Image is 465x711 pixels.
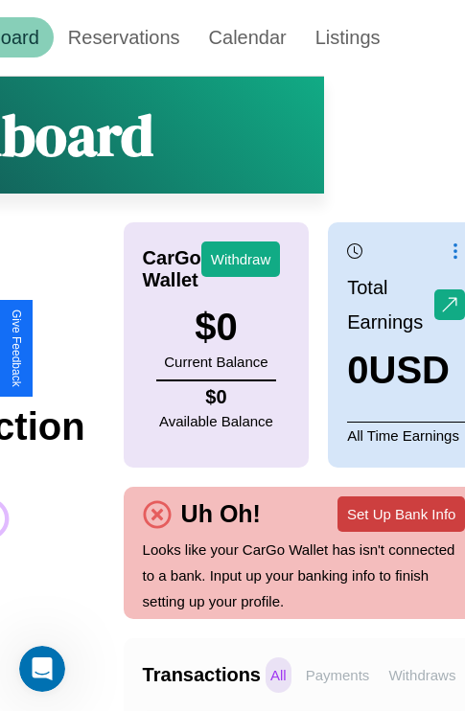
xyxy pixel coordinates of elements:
[347,349,465,392] h3: 0 USD
[159,386,273,408] h4: $ 0
[347,270,434,339] p: Total Earnings
[301,17,395,57] a: Listings
[143,664,261,686] h4: Transactions
[201,241,281,277] button: Withdraw
[10,310,23,387] div: Give Feedback
[164,306,267,349] h3: $ 0
[172,500,270,528] h4: Uh Oh!
[266,657,291,693] p: All
[384,657,460,693] p: Withdraws
[195,17,301,57] a: Calendar
[159,408,273,434] p: Available Balance
[164,349,267,375] p: Current Balance
[54,17,195,57] a: Reservations
[337,496,465,532] button: Set Up Bank Info
[143,247,201,291] h4: CarGo Wallet
[19,646,65,692] iframe: Intercom live chat
[347,422,465,448] p: All Time Earnings
[301,657,375,693] p: Payments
